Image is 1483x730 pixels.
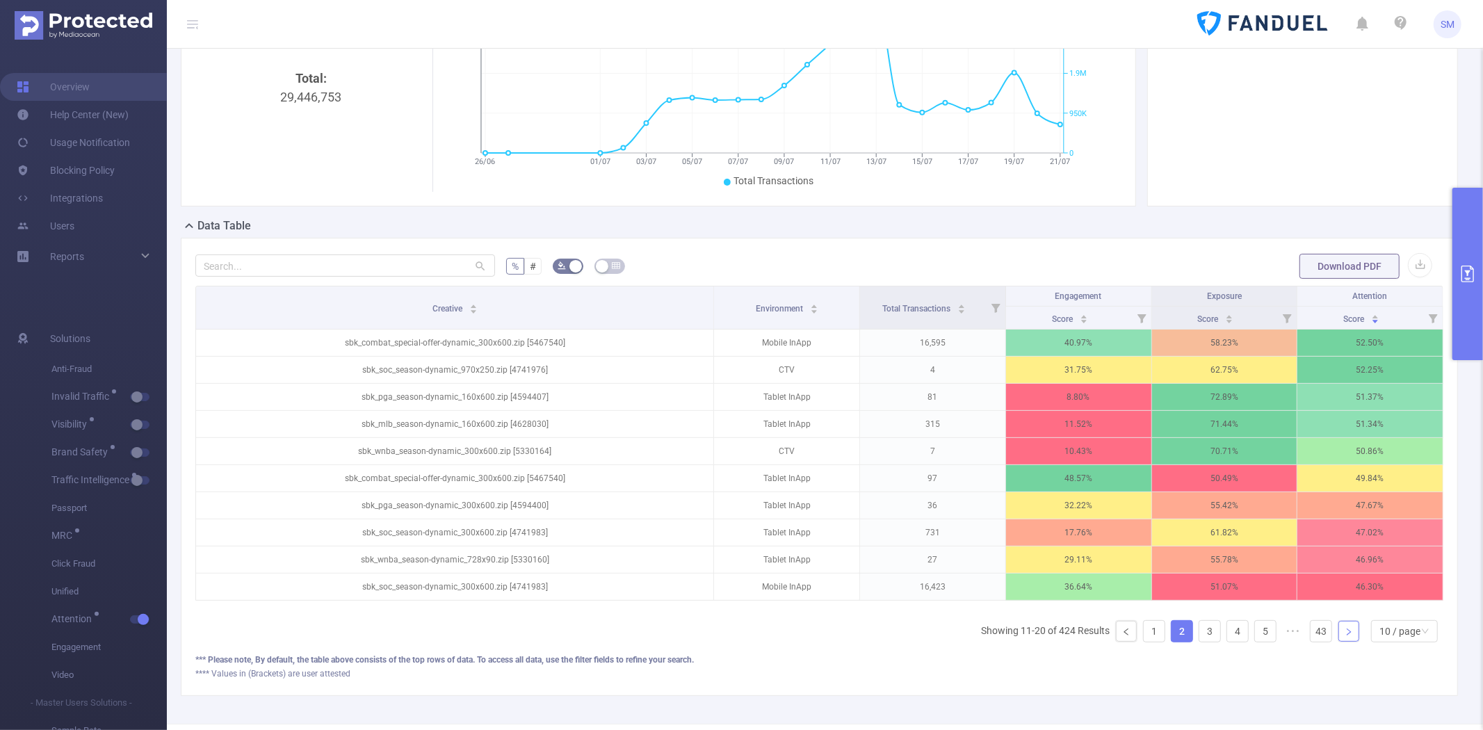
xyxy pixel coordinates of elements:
p: Tablet InApp [714,384,859,410]
p: 50.86 % [1297,438,1443,464]
div: Sort [1225,313,1233,321]
p: Tablet InApp [714,519,859,546]
div: **** Values in (Brackets) are user attested [195,667,1443,680]
span: Video [51,661,167,689]
p: 11.52 % [1006,411,1151,437]
i: icon: table [612,261,620,270]
p: 4 [860,357,1005,383]
span: Score [1052,314,1075,324]
a: Help Center (New) [17,101,129,129]
a: Integrations [17,184,103,212]
p: Tablet InApp [714,546,859,573]
i: icon: down [1421,627,1429,637]
tspan: 950K [1069,109,1087,118]
span: Total Transactions [882,304,953,314]
a: 4 [1227,621,1248,642]
span: Attention [51,614,97,624]
li: 3 [1199,620,1221,642]
span: Invalid Traffic [51,391,114,401]
p: 16,595 [860,330,1005,356]
tspan: 11/07 [820,157,841,166]
span: Brand Safety [51,447,113,457]
div: Sort [1371,313,1379,321]
p: 52.50 % [1297,330,1443,356]
p: Tablet InApp [714,411,859,437]
i: Filter menu [986,286,1005,329]
i: icon: caret-up [810,302,818,307]
i: icon: left [1122,628,1131,636]
img: Protected Media [15,11,152,40]
a: Blocking Policy [17,156,115,184]
li: Next 5 Pages [1282,620,1304,642]
p: 27 [860,546,1005,573]
i: icon: caret-up [1226,313,1233,317]
span: Environment [756,304,805,314]
a: Usage Notification [17,129,130,156]
tspan: 26/06 [475,157,495,166]
p: 46.96 % [1297,546,1443,573]
p: 8.80 % [1006,384,1151,410]
span: Score [1197,314,1220,324]
p: 29.11 % [1006,546,1151,573]
span: Visibility [51,419,92,429]
p: Mobile InApp [714,574,859,600]
span: Passport [51,494,167,522]
tspan: 21/07 [1050,157,1070,166]
tspan: 15/07 [912,157,932,166]
p: 49.84 % [1297,465,1443,492]
p: 17.76 % [1006,519,1151,546]
p: sbk_wnba_season-dynamic_300x600.zip [5330164] [196,438,713,464]
li: Previous Page [1115,620,1137,642]
p: 97 [860,465,1005,492]
span: Click Fraud [51,550,167,578]
b: Total: [295,71,327,86]
a: 5 [1255,621,1276,642]
h2: Data Table [197,218,251,234]
p: 40.97 % [1006,330,1151,356]
p: 55.78 % [1152,546,1297,573]
p: 315 [860,411,1005,437]
i: icon: caret-down [1226,318,1233,322]
p: 51.34 % [1297,411,1443,437]
div: Sort [1080,313,1088,321]
span: Total Transactions [734,175,813,186]
i: icon: caret-down [957,308,965,312]
p: 36.64 % [1006,574,1151,600]
p: 36 [860,492,1005,519]
input: Search... [195,254,495,277]
p: CTV [714,357,859,383]
p: 55.42 % [1152,492,1297,519]
span: ••• [1282,620,1304,642]
div: 10 / page [1379,621,1420,642]
span: Solutions [50,325,90,352]
button: Download PDF [1299,254,1400,279]
tspan: 17/07 [958,157,978,166]
li: 2 [1171,620,1193,642]
p: 7 [860,438,1005,464]
p: Tablet InApp [714,465,859,492]
p: 81 [860,384,1005,410]
p: 52.25 % [1297,357,1443,383]
li: Next Page [1338,620,1360,642]
tspan: 1.9M [1069,70,1087,79]
li: 1 [1143,620,1165,642]
span: SM [1441,10,1454,38]
tspan: 07/07 [728,157,748,166]
i: icon: bg-colors [558,261,566,270]
p: Mobile InApp [714,330,859,356]
tspan: 09/07 [774,157,794,166]
p: 32.22 % [1006,492,1151,519]
p: sbk_soc_season-dynamic_300x600.zip [4741983] [196,574,713,600]
span: Traffic Intelligence [51,475,134,485]
p: sbk_pga_season-dynamic_160x600.zip [4594407] [196,384,713,410]
p: 62.75 % [1152,357,1297,383]
span: Exposure [1207,291,1242,301]
span: Engagement [1055,291,1102,301]
tspan: 05/07 [682,157,702,166]
i: Filter menu [1423,307,1443,329]
i: icon: caret-down [1372,318,1379,322]
a: 1 [1144,621,1165,642]
p: 71.44 % [1152,411,1297,437]
p: sbk_soc_season-dynamic_300x600.zip [4741983] [196,519,713,546]
li: 5 [1254,620,1277,642]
